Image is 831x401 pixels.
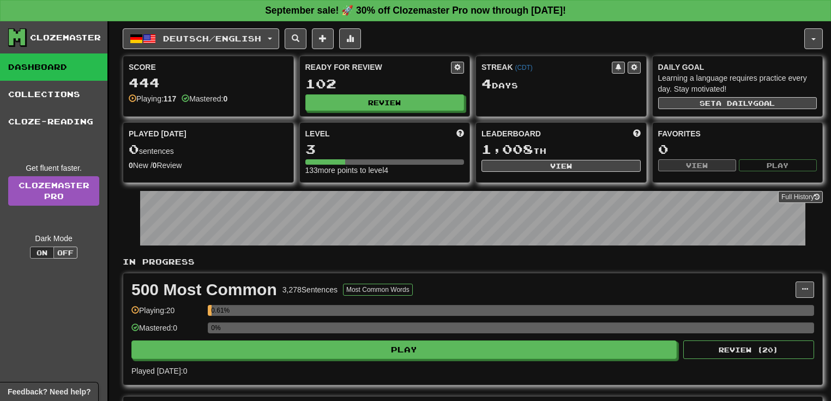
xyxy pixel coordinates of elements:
span: Leaderboard [481,128,541,139]
div: Ready for Review [305,62,451,73]
div: Streak [481,62,612,73]
button: Play [739,159,817,171]
button: Most Common Words [343,284,413,296]
div: 500 Most Common [131,282,277,298]
div: th [481,142,641,157]
div: Dark Mode [8,233,99,244]
div: Mastered: 0 [131,322,202,340]
div: Playing: [129,93,176,104]
div: 3 [305,142,465,156]
button: Deutsch/English [123,28,279,49]
span: 4 [481,76,492,91]
span: Score more points to level up [456,128,464,139]
p: In Progress [123,256,823,267]
div: 102 [305,77,465,91]
strong: 117 [164,94,176,103]
strong: 0 [223,94,227,103]
button: Off [53,247,77,259]
strong: 0 [129,161,133,170]
div: Mastered: [182,93,227,104]
button: Play [131,340,677,359]
div: 133 more points to level 4 [305,165,465,176]
div: Day s [481,77,641,91]
div: Daily Goal [658,62,817,73]
button: More stats [339,28,361,49]
button: Add sentence to collection [312,28,334,49]
span: This week in points, UTC [633,128,641,139]
span: Played [DATE]: 0 [131,367,187,375]
a: (CDT) [515,64,532,71]
span: Played [DATE] [129,128,186,139]
span: a daily [716,99,753,107]
span: 1,008 [481,141,533,157]
span: Level [305,128,330,139]
button: View [481,160,641,172]
div: Favorites [658,128,817,139]
button: Full History [778,191,823,203]
strong: September sale! 🚀 30% off Clozemaster Pro now through [DATE]! [265,5,566,16]
button: Review [305,94,465,111]
div: 444 [129,76,288,89]
strong: 0 [153,161,157,170]
div: Learning a language requires practice every day. Stay motivated! [658,73,817,94]
div: Playing: 20 [131,305,202,323]
button: Seta dailygoal [658,97,817,109]
a: ClozemasterPro [8,176,99,206]
span: Deutsch / English [163,34,261,43]
button: On [30,247,54,259]
button: View [658,159,736,171]
div: Get fluent faster. [8,163,99,173]
div: Score [129,62,288,73]
button: Review (20) [683,340,814,359]
div: 3,278 Sentences [282,284,338,295]
div: Clozemaster [30,32,101,43]
div: sentences [129,142,288,157]
button: Search sentences [285,28,306,49]
div: New / Review [129,160,288,171]
span: 0 [129,141,139,157]
span: Open feedback widget [8,386,91,397]
div: 0 [658,142,817,156]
